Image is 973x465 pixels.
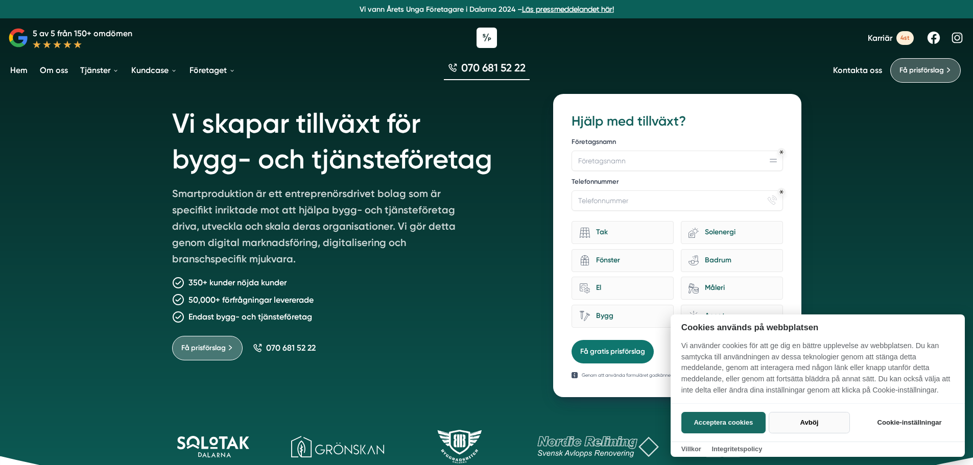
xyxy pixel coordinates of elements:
h2: Cookies används på webbplatsen [671,323,965,332]
button: Cookie-inställningar [865,412,954,433]
a: Integritetspolicy [711,445,762,453]
button: Avböj [769,412,850,433]
p: Vi använder cookies för att ge dig en bättre upplevelse av webbplatsen. Du kan samtycka till anvä... [671,340,965,403]
a: Villkor [681,445,701,453]
button: Acceptera cookies [681,412,766,433]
